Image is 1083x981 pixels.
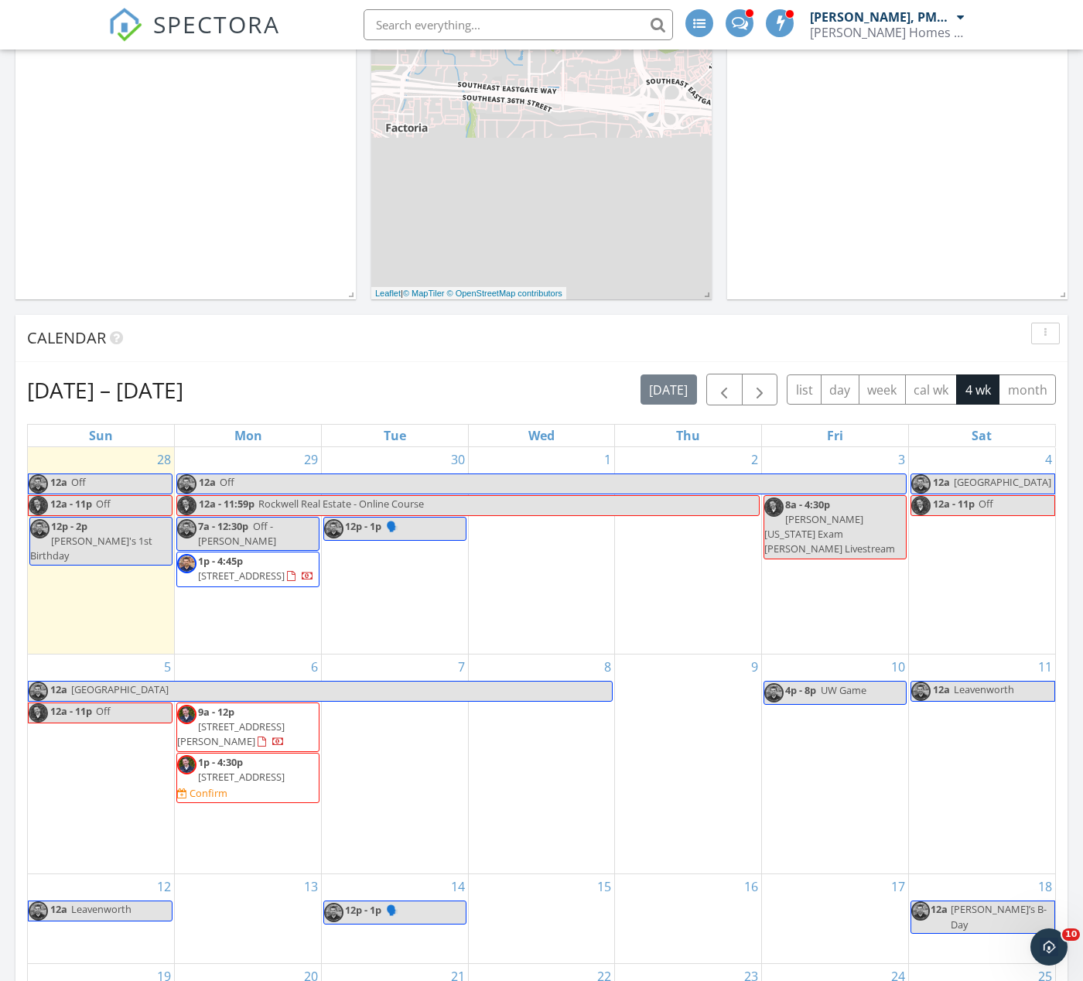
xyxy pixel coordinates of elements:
span: 12a [198,474,217,494]
a: Saturday [969,425,995,446]
a: Go to October 12, 2025 [154,874,174,899]
td: Go to October 10, 2025 [762,654,909,874]
a: 1p - 4:30p [STREET_ADDRESS] Confirm [176,753,319,803]
span: [STREET_ADDRESS] [198,569,285,583]
iframe: Intercom live chat [1030,928,1068,966]
span: 12p - 1p [345,903,381,917]
span: Off [71,475,86,489]
img: screen_shot_20210908_at_5.37.47_pm.png [177,554,196,573]
span: Off - [PERSON_NAME] [198,519,276,548]
a: Tuesday [381,425,409,446]
span: [PERSON_NAME]’s B-Day [951,902,1047,931]
a: Go to October 15, 2025 [594,874,614,899]
td: Go to October 12, 2025 [28,874,175,964]
td: Go to October 4, 2025 [908,447,1055,654]
td: Go to September 30, 2025 [321,447,468,654]
a: 1p - 4:30p [STREET_ADDRESS] [198,755,285,784]
div: | [371,287,566,300]
img: screen_shot_20210908_at_5.37.47_pm.png [177,474,196,494]
span: [PERSON_NAME][US_STATE] Exam [PERSON_NAME] Livestream [764,512,895,555]
td: Go to October 1, 2025 [468,447,615,654]
img: screen_shot_20210908_at_5.37.47_pm.png [324,519,343,538]
img: screen_shot_20210908_at_5.37.47_pm.png [911,682,931,701]
span: Off [96,497,111,511]
img: screen_shot_20210908_at_5.37.47_pm.png [177,519,196,538]
a: Go to October 16, 2025 [741,874,761,899]
td: Go to September 28, 2025 [28,447,175,654]
div: Vanhorn Homes LLC [810,25,965,40]
a: 1p - 4:45p [STREET_ADDRESS] [176,552,319,586]
a: Go to October 13, 2025 [301,874,321,899]
div: Confirm [190,787,227,799]
td: Go to October 3, 2025 [762,447,909,654]
img: screen_shot_20190307_at_10.17.12_am.png [29,496,48,515]
a: 9a - 12p [STREET_ADDRESS][PERSON_NAME] [176,702,319,753]
span: [GEOGRAPHIC_DATA] [954,475,1051,489]
button: list [787,374,822,405]
span: 12a [932,682,951,701]
img: The Best Home Inspection Software - Spectora [108,8,142,42]
span: 10 [1062,928,1080,941]
td: Go to October 14, 2025 [321,874,468,964]
img: screen_shot_20190307_at_10.17.12_am.png [177,755,196,774]
span: Leavenworth [954,682,1014,696]
td: Go to October 13, 2025 [175,874,322,964]
span: 1p - 4:30p [198,755,243,769]
div: [PERSON_NAME], PMP, License # 2331 [810,9,953,25]
span: Leavenworth [71,902,132,916]
img: screen_shot_20210908_at_5.37.47_pm.png [30,519,50,538]
a: Go to October 11, 2025 [1035,655,1055,679]
img: screen_shot_20210908_at_5.37.47_pm.png [29,474,48,494]
span: [STREET_ADDRESS][PERSON_NAME] [177,720,285,748]
a: 9a - 12p [STREET_ADDRESS][PERSON_NAME] [177,705,285,748]
a: Go to October 14, 2025 [448,874,468,899]
span: Off [220,475,234,489]
span: 12a [50,682,68,701]
h2: [DATE] – [DATE] [27,374,183,405]
a: Go to October 2, 2025 [748,447,761,472]
a: © MapTiler [403,289,445,298]
a: Go to October 17, 2025 [888,874,908,899]
img: screen_shot_20190307_at_10.17.12_am.png [177,496,196,515]
a: Go to October 4, 2025 [1042,447,1055,472]
span: 12a [930,901,947,932]
span: 12a [932,474,951,494]
td: Go to October 8, 2025 [468,654,615,874]
button: month [999,374,1056,405]
button: Previous [706,374,743,405]
a: Thursday [673,425,703,446]
span: 🗣️ [386,903,398,917]
span: 12a - 11p [932,496,975,515]
img: screen_shot_20190307_at_10.17.12_am.png [764,497,784,517]
span: 8a - 4:30p [785,497,830,511]
button: Next [742,374,778,405]
a: Go to October 5, 2025 [161,655,174,679]
input: Search everything... [364,9,673,40]
a: Go to October 18, 2025 [1035,874,1055,899]
span: 12a - 11p [50,703,93,723]
button: week [859,374,906,405]
a: 1p - 4:45p [STREET_ADDRESS] [198,554,314,583]
td: Go to October 18, 2025 [908,874,1055,964]
button: [DATE] [641,374,697,405]
a: Friday [824,425,846,446]
a: Go to October 1, 2025 [601,447,614,472]
span: 12a - 11p [50,496,93,515]
span: 4p - 8p [785,683,816,697]
a: © OpenStreetMap contributors [447,289,562,298]
img: screen_shot_20210908_at_5.37.47_pm.png [911,901,931,921]
img: screen_shot_20210908_at_5.37.47_pm.png [29,901,48,921]
span: 12a [50,901,68,921]
a: Go to September 30, 2025 [448,447,468,472]
a: Go to October 8, 2025 [601,655,614,679]
td: Go to October 15, 2025 [468,874,615,964]
span: 12p - 2p [51,519,87,533]
span: 1p - 4:45p [198,554,243,568]
td: Go to October 9, 2025 [615,654,762,874]
img: screen_shot_20190307_at_10.17.12_am.png [177,705,196,724]
img: screen_shot_20210908_at_5.37.47_pm.png [29,682,48,701]
span: 7a - 12:30p [198,519,248,533]
span: 9a - 12p [198,705,234,719]
span: 12a - 11:59p [198,496,255,515]
img: screen_shot_20210908_at_5.37.47_pm.png [911,474,931,494]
